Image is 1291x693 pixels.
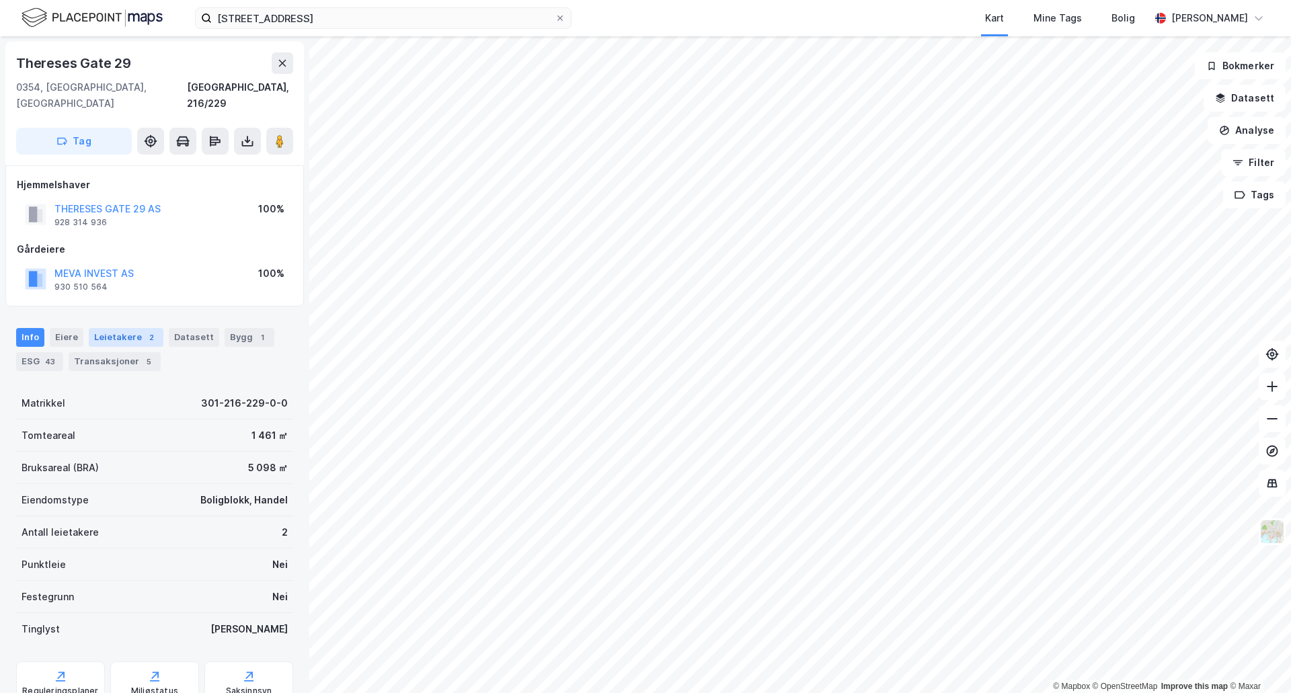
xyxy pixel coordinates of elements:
[187,79,293,112] div: [GEOGRAPHIC_DATA], 216/229
[1204,85,1286,112] button: Datasett
[258,266,284,282] div: 100%
[201,395,288,411] div: 301-216-229-0-0
[17,241,292,257] div: Gårdeiere
[272,589,288,605] div: Nei
[1161,682,1228,691] a: Improve this map
[22,589,74,605] div: Festegrunn
[16,52,134,74] div: Thereses Gate 29
[225,328,274,347] div: Bygg
[16,79,187,112] div: 0354, [GEOGRAPHIC_DATA], [GEOGRAPHIC_DATA]
[89,328,163,347] div: Leietakere
[200,492,288,508] div: Boligblokk, Handel
[145,331,158,344] div: 2
[22,492,89,508] div: Eiendomstype
[1224,628,1291,693] iframe: Chat Widget
[42,355,58,368] div: 43
[142,355,155,368] div: 5
[212,8,555,28] input: Søk på adresse, matrikkel, gårdeiere, leietakere eller personer
[210,621,288,637] div: [PERSON_NAME]
[169,328,219,347] div: Datasett
[1259,519,1285,544] img: Z
[54,217,107,228] div: 928 314 936
[1195,52,1286,79] button: Bokmerker
[1208,117,1286,144] button: Analyse
[22,524,99,540] div: Antall leietakere
[1171,10,1248,26] div: [PERSON_NAME]
[22,621,60,637] div: Tinglyst
[16,328,44,347] div: Info
[22,557,66,573] div: Punktleie
[282,524,288,540] div: 2
[22,460,99,476] div: Bruksareal (BRA)
[22,6,163,30] img: logo.f888ab2527a4732fd821a326f86c7f29.svg
[22,427,75,444] div: Tomteareal
[17,177,292,193] div: Hjemmelshaver
[248,460,288,476] div: 5 098 ㎡
[69,352,161,371] div: Transaksjoner
[54,282,108,292] div: 930 510 564
[50,328,83,347] div: Eiere
[251,427,288,444] div: 1 461 ㎡
[16,128,132,155] button: Tag
[258,201,284,217] div: 100%
[256,331,269,344] div: 1
[272,557,288,573] div: Nei
[1224,628,1291,693] div: Kontrollprogram for chat
[1111,10,1135,26] div: Bolig
[1053,682,1090,691] a: Mapbox
[1033,10,1082,26] div: Mine Tags
[1223,181,1286,208] button: Tags
[1093,682,1158,691] a: OpenStreetMap
[22,395,65,411] div: Matrikkel
[1221,149,1286,176] button: Filter
[985,10,1004,26] div: Kart
[16,352,63,371] div: ESG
